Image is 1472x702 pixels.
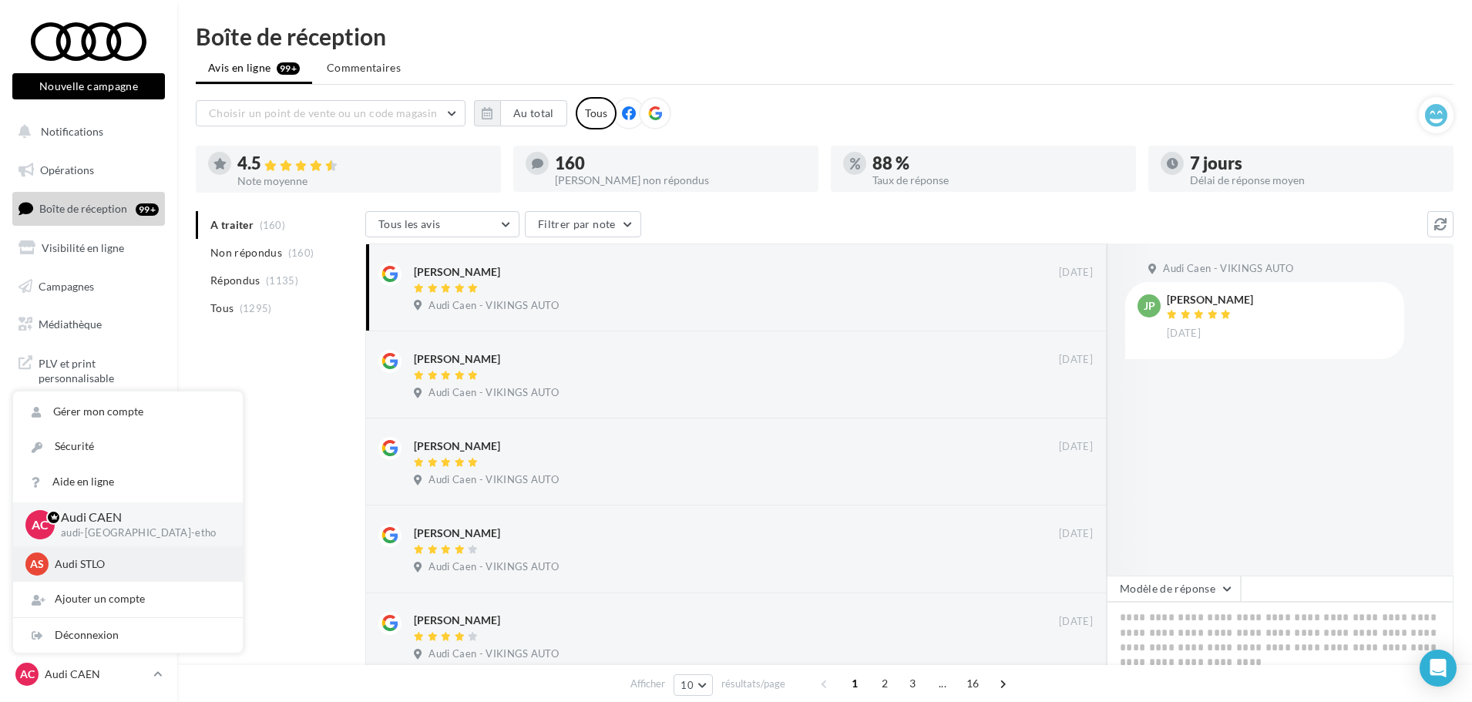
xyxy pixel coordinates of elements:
div: [PERSON_NAME] [414,264,500,280]
button: Modèle de réponse [1107,576,1241,602]
span: Audi Caen - VIKINGS AUTO [428,560,559,574]
span: [DATE] [1167,327,1201,341]
span: [DATE] [1059,353,1093,367]
span: [DATE] [1059,527,1093,541]
span: (1135) [266,274,298,287]
div: [PERSON_NAME] [414,613,500,628]
span: Tous [210,301,234,316]
div: 99+ [136,203,159,216]
div: 4.5 [237,155,489,173]
span: 1 [842,671,867,696]
span: Notifications [41,125,103,138]
button: 10 [674,674,713,696]
a: Médiathèque [9,308,168,341]
span: ... [930,671,955,696]
span: 2 [872,671,897,696]
span: AS [30,556,44,572]
span: [DATE] [1059,615,1093,629]
div: Délai de réponse moyen [1190,175,1441,186]
a: Campagnes [9,270,168,303]
span: Afficher [630,677,665,691]
div: Note moyenne [237,176,489,186]
span: Non répondus [210,245,282,260]
button: Au total [500,100,567,126]
span: Audi Caen - VIKINGS AUTO [1163,262,1293,276]
a: AC Audi CAEN [12,660,165,689]
span: Boîte de réception [39,202,127,215]
span: AC [20,667,35,682]
a: PLV et print personnalisable [9,347,168,392]
div: 88 % [872,155,1124,172]
span: 3 [900,671,925,696]
span: (160) [288,247,314,259]
div: Déconnexion [13,618,243,653]
div: 7 jours [1190,155,1441,172]
button: Choisir un point de vente ou un code magasin [196,100,465,126]
span: Répondus [210,273,260,288]
span: Médiathèque [39,317,102,331]
span: Visibilité en ligne [42,241,124,254]
span: [DATE] [1059,266,1093,280]
span: 16 [960,671,986,696]
div: Taux de réponse [872,175,1124,186]
a: Sécurité [13,429,243,464]
span: Audi Caen - VIKINGS AUTO [428,386,559,400]
div: 160 [555,155,806,172]
span: AC [32,516,49,533]
span: Opérations [40,163,94,176]
p: Audi CAEN [45,667,147,682]
p: Audi CAEN [61,509,218,526]
span: Tous les avis [378,217,441,230]
span: Audi Caen - VIKINGS AUTO [428,473,559,487]
span: résultats/page [721,677,785,691]
div: Boîte de réception [196,25,1454,48]
div: Tous [576,97,617,129]
span: Audi Caen - VIKINGS AUTO [428,299,559,313]
div: [PERSON_NAME] [1167,294,1253,305]
div: [PERSON_NAME] [414,351,500,367]
a: Boîte de réception99+ [9,192,168,225]
div: Open Intercom Messenger [1420,650,1457,687]
div: Ajouter un compte [13,582,243,616]
span: (1295) [240,302,272,314]
button: Au total [474,100,567,126]
span: Campagnes [39,279,94,292]
p: Audi STLO [55,556,224,572]
button: Nouvelle campagne [12,73,165,99]
a: Gérer mon compte [13,395,243,429]
span: PLV et print personnalisable [39,353,159,386]
a: Aide en ligne [13,465,243,499]
button: Notifications [9,116,162,148]
a: Opérations [9,154,168,186]
span: 10 [681,679,694,691]
span: [DATE] [1059,440,1093,454]
div: [PERSON_NAME] non répondus [555,175,806,186]
span: Audi Caen - VIKINGS AUTO [428,647,559,661]
span: Choisir un point de vente ou un code magasin [209,106,437,119]
span: JP [1144,298,1155,314]
button: Filtrer par note [525,211,641,237]
div: [PERSON_NAME] [414,526,500,541]
a: Visibilité en ligne [9,232,168,264]
div: [PERSON_NAME] [414,438,500,454]
p: audi-[GEOGRAPHIC_DATA]-etho [61,526,218,540]
button: Tous les avis [365,211,519,237]
span: Commentaires [327,60,401,76]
